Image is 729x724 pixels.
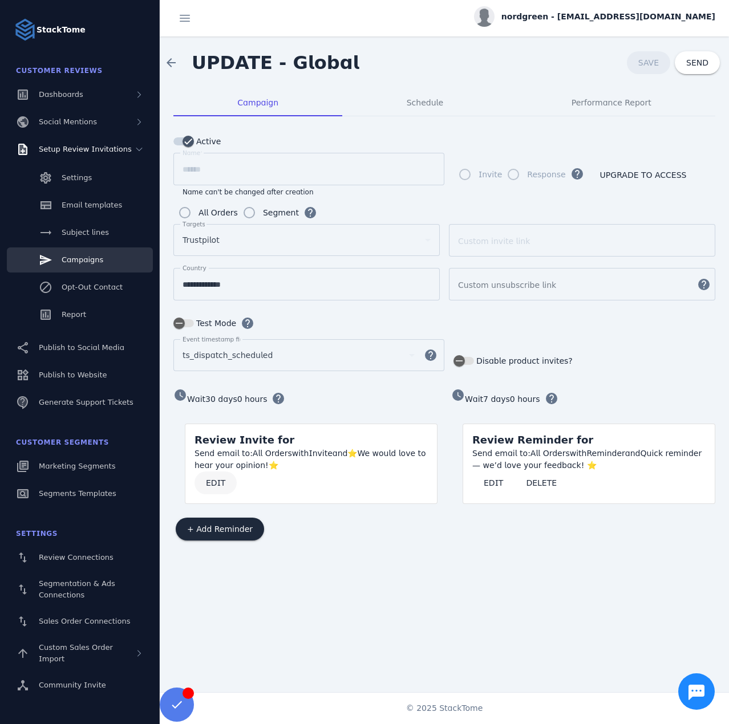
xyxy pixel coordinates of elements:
span: Custom Sales Order Import [39,643,113,663]
span: Send email to: [472,449,530,458]
span: Review Connections [39,553,114,562]
span: with [570,449,587,458]
mat-icon: watch_later [173,388,187,402]
input: Country [183,278,431,291]
mat-label: Custom unsubscribe link [458,280,556,290]
span: All Orders [530,449,570,458]
span: Generate Support Tickets [39,398,133,406]
span: Email templates [62,201,122,209]
button: nordgreen - [EMAIL_ADDRESS][DOMAIN_NAME] [474,6,715,27]
label: Active [194,135,221,148]
span: and [625,449,641,458]
span: Community Invite [39,681,106,689]
span: Opt-Out Contact [62,283,123,291]
span: Wait [187,394,205,404]
img: profile.jpg [474,6,495,27]
span: Sales Order Connections [39,617,130,625]
button: + Add Reminder [176,518,264,540]
span: Report [62,310,86,319]
label: Response [525,168,565,181]
a: Community Invite [7,673,153,698]
button: UPGRADE TO ACCESS [589,164,698,186]
mat-label: Name [183,149,200,156]
label: Test Mode [194,316,236,330]
a: Report [7,302,153,327]
a: Marketing Segments [7,454,153,479]
mat-label: Targets [183,221,205,227]
mat-icon: watch_later [451,388,465,402]
span: Segments Templates [39,489,116,498]
a: Generate Support Tickets [7,390,153,415]
strong: StackTome [37,24,86,36]
a: Segments Templates [7,481,153,506]
a: Campaigns [7,247,153,272]
mat-hint: Name can't be changed after creation [183,185,314,197]
span: Segmentation & Ads Connections [39,579,115,599]
button: EDIT [195,471,237,494]
a: Sales Order Connections [7,609,153,634]
span: Social Mentions [39,117,97,126]
span: Settings [62,173,92,182]
span: UPDATE - Global [192,52,359,74]
span: 0 hours [510,394,540,404]
label: Disable product invites? [474,354,573,368]
mat-label: Event timestamp field [183,336,249,343]
span: Review Reminder for [472,434,593,446]
span: Dashboards [39,90,83,99]
button: DELETE [515,471,568,494]
mat-icon: help [417,348,444,362]
span: Campaign [237,99,278,107]
span: © 2025 StackTome [406,702,483,714]
span: Wait [465,394,483,404]
button: EDIT [472,471,515,494]
span: Subject lines [62,228,109,237]
span: Schedule [407,99,443,107]
span: ts_dispatch_scheduled [183,348,273,362]
span: Marketing Segments [39,462,115,470]
a: Segmentation & Ads Connections [7,572,153,607]
a: Review Connections [7,545,153,570]
span: Review Invite for [195,434,294,446]
a: Settings [7,165,153,190]
span: Settings [16,530,58,538]
a: Opt-Out Contact [7,275,153,300]
span: Setup Review Invitations [39,145,132,153]
span: Publish to Website [39,371,107,379]
span: with [292,449,309,458]
mat-label: Country [183,265,206,271]
span: DELETE [526,479,557,487]
span: 7 days [483,394,510,404]
span: nordgreen - [EMAIL_ADDRESS][DOMAIN_NAME] [501,11,715,23]
span: EDIT [206,479,225,487]
a: Subject lines [7,220,153,245]
span: 30 days [205,394,237,404]
span: UPGRADE TO ACCESS [600,171,687,179]
span: Performance Report [572,99,651,107]
span: SEND [686,59,708,67]
span: EDIT [484,479,503,487]
div: All Orders [199,206,238,219]
span: Campaigns [62,255,103,264]
span: and [333,449,348,458]
label: Invite [476,168,502,181]
div: Reminder Quick reminder — we’d love your feedback! ⭐ [472,448,706,471]
img: Logo image [14,18,37,41]
span: Send email to: [195,449,253,458]
a: Email templates [7,193,153,218]
a: Publish to Social Media [7,335,153,360]
label: Segment [261,206,299,219]
span: All Orders [253,449,292,458]
span: Customer Reviews [16,67,103,75]
span: Customer Segments [16,438,109,446]
div: Invite ⭐We would love to hear your opinion!⭐ [195,448,428,471]
a: Publish to Website [7,363,153,388]
span: + Add Reminder [187,525,253,533]
button: SEND [675,51,720,74]
span: Publish to Social Media [39,343,124,352]
mat-label: Custom invite link [458,237,530,246]
span: Trustpilot [183,233,220,247]
span: 0 hours [237,394,268,404]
